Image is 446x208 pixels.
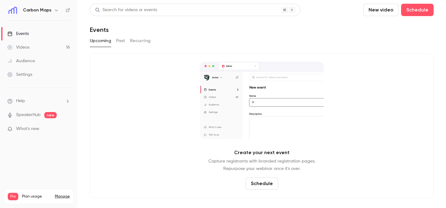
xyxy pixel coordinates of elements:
div: Settings [7,71,32,78]
img: Carbon Maps [8,5,18,15]
div: Search for videos or events [95,7,157,13]
p: Capture registrants with branded registration pages. Repurpose your webinar once it's over. [208,158,315,172]
button: New video [363,4,399,16]
h1: Events [90,26,109,33]
button: Past [116,36,125,46]
span: new [44,112,57,118]
span: Help [16,98,25,104]
a: SpeakerHub [16,112,41,118]
button: Schedule [246,177,278,190]
h6: Carbon Maps [23,7,51,13]
div: Audience [7,58,35,64]
li: help-dropdown-opener [7,98,70,104]
span: What's new [16,126,39,132]
a: Manage [55,194,70,199]
div: Videos [7,44,29,50]
button: Upcoming [90,36,111,46]
button: Recurring [130,36,151,46]
span: Pro [8,193,18,200]
div: Events [7,31,29,37]
button: Schedule [401,4,434,16]
p: Create your next event [234,149,290,156]
span: Plan usage [22,194,51,199]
